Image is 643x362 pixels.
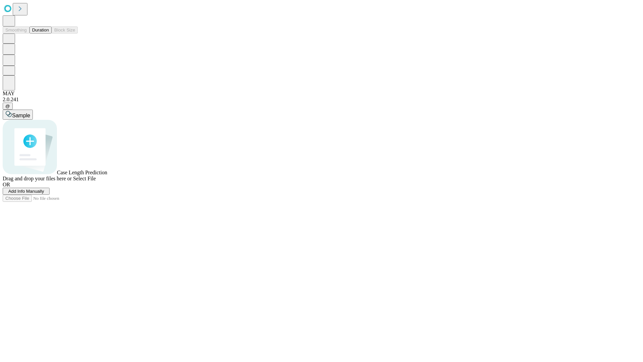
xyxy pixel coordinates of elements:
[3,90,640,97] div: MAY
[3,103,13,110] button: @
[57,170,107,175] span: Case Length Prediction
[3,188,50,195] button: Add Info Manually
[29,26,52,34] button: Duration
[3,110,33,120] button: Sample
[73,176,96,181] span: Select File
[12,113,30,118] span: Sample
[52,26,78,34] button: Block Size
[3,97,640,103] div: 2.0.241
[3,26,29,34] button: Smoothing
[8,189,44,194] span: Add Info Manually
[3,176,72,181] span: Drag and drop your files here or
[5,104,10,109] span: @
[3,182,10,187] span: OR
